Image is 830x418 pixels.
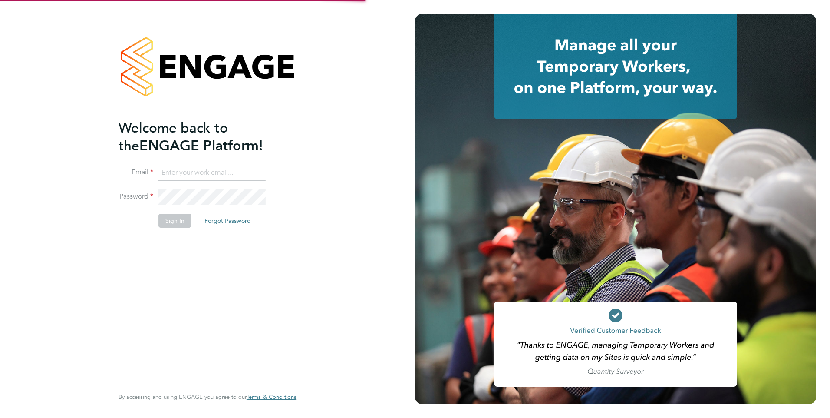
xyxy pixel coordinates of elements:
a: Terms & Conditions [247,394,296,401]
span: Welcome back to the [119,119,228,154]
button: Sign In [158,214,191,228]
label: Email [119,168,153,177]
button: Forgot Password [198,214,258,228]
span: By accessing and using ENGAGE you agree to our [119,393,296,401]
h2: ENGAGE Platform! [119,119,288,155]
input: Enter your work email... [158,165,266,181]
label: Password [119,192,153,201]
